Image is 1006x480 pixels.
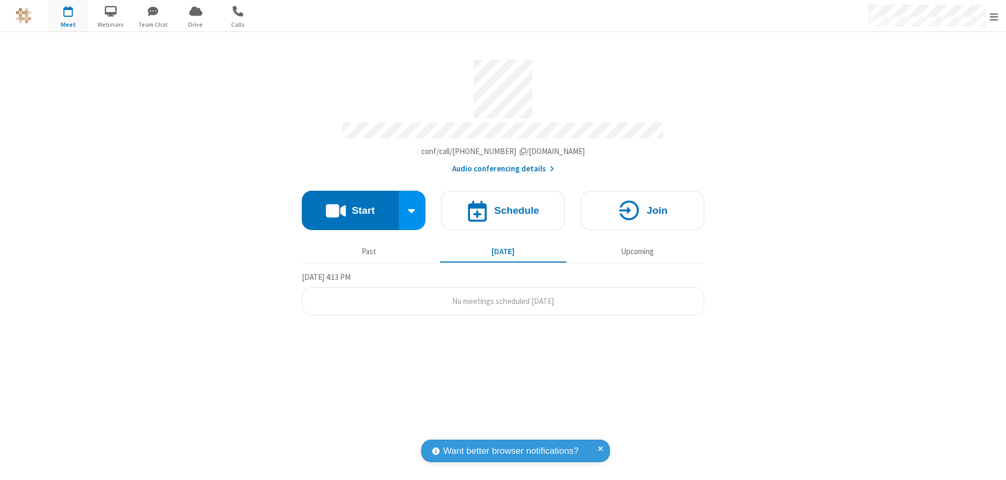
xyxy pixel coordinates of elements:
[306,242,432,261] button: Past
[91,20,130,29] span: Webinars
[452,163,554,175] button: Audio conferencing details
[302,52,704,175] section: Account details
[452,296,554,306] span: No meetings scheduled [DATE]
[574,242,701,261] button: Upcoming
[176,20,215,29] span: Drive
[421,146,585,156] span: Copy my meeting room link
[134,20,173,29] span: Team Chat
[218,20,258,29] span: Calls
[302,191,399,230] button: Start
[16,8,31,24] img: QA Selenium DO NOT DELETE OR CHANGE
[302,271,704,316] section: Today's Meetings
[302,272,351,282] span: [DATE] 4:13 PM
[581,191,704,230] button: Join
[494,205,539,215] h4: Schedule
[440,242,566,261] button: [DATE]
[399,191,426,230] div: Start conference options
[352,205,375,215] h4: Start
[49,20,88,29] span: Meet
[647,205,668,215] h4: Join
[441,191,565,230] button: Schedule
[443,444,578,458] span: Want better browser notifications?
[421,146,585,158] button: Copy my meeting room linkCopy my meeting room link
[980,453,998,473] iframe: Chat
